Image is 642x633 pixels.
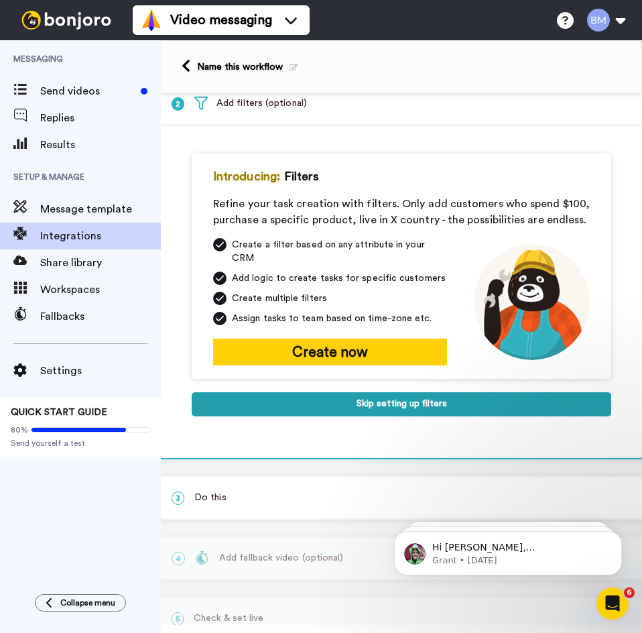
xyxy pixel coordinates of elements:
span: 6 [624,587,635,598]
span: Settings [40,363,161,379]
span: 3 [172,492,184,505]
span: Workspaces [40,282,161,298]
button: Skip setting up filters [192,392,611,416]
span: 2 [172,97,184,111]
span: Collapse menu [60,597,115,608]
span: QUICK START GUIDE [11,408,107,417]
span: Message template [40,201,161,217]
img: vm-color.svg [141,9,162,31]
span: Send videos [40,83,135,99]
p: Do this [172,491,631,505]
span: Introducing: [213,167,280,186]
div: Name this workflow [197,60,298,74]
span: Filters [284,167,320,186]
span: Create a filter based on any attribute in your CRM [232,238,447,265]
span: Results [40,137,161,153]
span: Create multiple filters [232,292,327,305]
p: Add filters (optional) [172,97,631,111]
div: Refine your task creation with filters. Only add customers who spend $100, purchase a specific pr... [213,196,590,228]
span: Add logic to create tasks for specific customers [232,272,446,285]
span: Replies [40,110,161,126]
img: mechanic-joro.png [474,244,590,360]
img: filter.svg [194,97,208,110]
iframe: Intercom live chat [596,587,629,620]
span: Fallbacks [40,308,161,325]
span: Assign tasks to team based on time-zone etc. [232,312,432,325]
img: bj-logo-header-white.svg [16,11,117,30]
span: Video messaging [170,11,272,30]
span: Integrations [40,228,161,244]
span: 80% [11,424,28,435]
span: Send yourself a test [11,438,150,449]
button: Collapse menu [35,594,126,612]
iframe: Intercom notifications message [374,503,642,597]
span: Share library [40,255,161,271]
button: Create now [213,339,447,365]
